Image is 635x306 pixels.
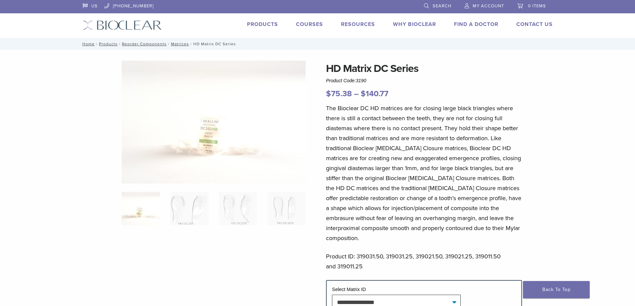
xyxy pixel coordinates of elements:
a: Products [99,42,118,46]
a: Back To Top [523,281,590,298]
span: / [118,42,122,46]
h1: HD Matrix DC Series [326,61,522,77]
a: Courses [296,21,323,28]
bdi: 140.77 [361,89,388,99]
label: Select Matrix ID [332,287,366,292]
span: / [95,42,99,46]
span: / [167,42,171,46]
span: 3190 [356,78,366,83]
span: – [354,89,359,99]
img: Bioclear [83,20,162,30]
a: Resources [341,21,375,28]
span: $ [326,89,331,99]
a: Home [80,42,95,46]
bdi: 75.38 [326,89,352,99]
a: Reorder Components [122,42,167,46]
p: Product ID: 319031.50, 319031.25, 319021.50, 319021.25, 319011.50 and 319011.25 [326,251,522,271]
a: Contact Us [516,21,553,28]
img: HD Matrix DC Series - Image 4 [267,192,305,225]
span: Product Code: [326,78,366,83]
img: HD Matrix DC Series - Image 2 [170,192,208,225]
span: / [189,42,193,46]
img: Anterior-HD-DC-Series-Matrices-324x324.jpg [122,192,160,225]
a: Find A Doctor [454,21,498,28]
img: HD Matrix DC Series - Image 3 [219,192,257,225]
p: The Bioclear DC HD matrices are for closing large black triangles where there is still a contact ... [326,103,522,243]
a: Why Bioclear [393,21,436,28]
span: 0 items [528,3,546,9]
span: Search [433,3,451,9]
nav: HD Matrix DC Series [78,38,558,50]
a: Products [247,21,278,28]
img: Anterior HD DC Series Matrices [122,61,306,183]
a: Matrices [171,42,189,46]
span: $ [361,89,366,99]
span: My Account [473,3,504,9]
